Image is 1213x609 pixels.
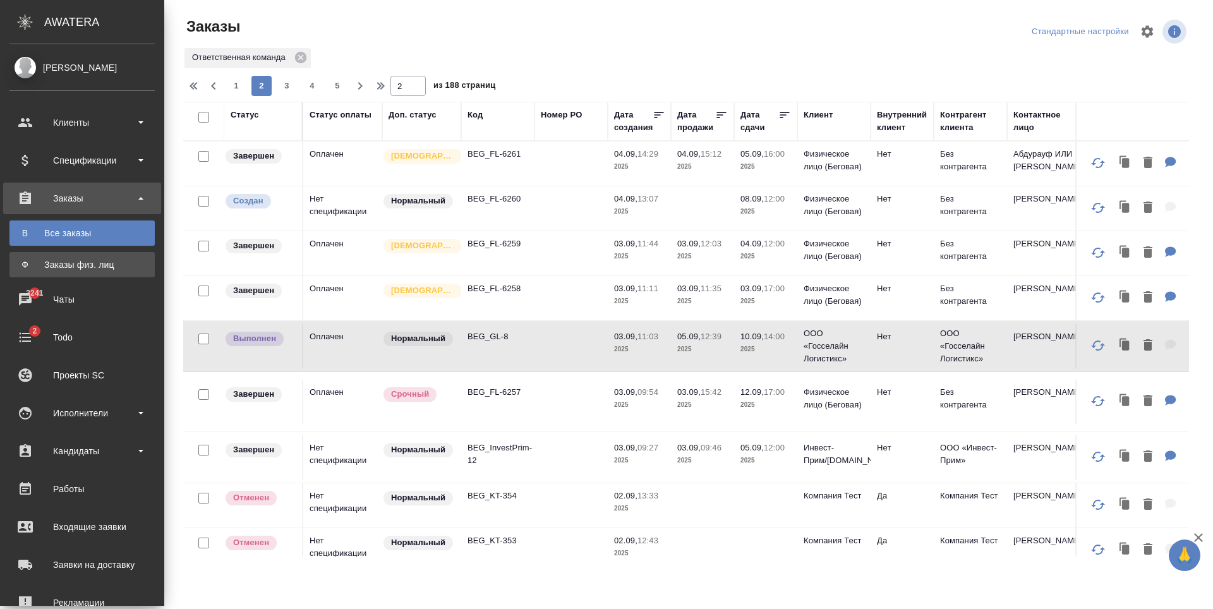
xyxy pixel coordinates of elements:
p: 14:00 [764,332,785,341]
p: Инвест-Прим/[DOMAIN_NAME] [804,442,864,467]
div: Спецификации [9,151,155,170]
td: Оплачен [303,380,382,424]
td: [PERSON_NAME] [1007,528,1080,572]
button: 3 [277,76,297,96]
p: Нет [877,386,927,399]
p: 03.09, [677,443,701,452]
p: 17:00 [764,387,785,397]
p: 2025 [677,454,728,467]
td: Нет спецификации [303,435,382,479]
p: 04.09, [740,239,764,248]
td: [PERSON_NAME] [1007,380,1080,424]
p: 2025 [614,250,665,263]
p: Нет [877,193,927,205]
div: Входящие заявки [9,517,155,536]
button: Клонировать [1113,444,1137,470]
div: Работы [9,479,155,498]
div: Todo [9,328,155,347]
p: 2025 [614,295,665,308]
p: BEG_FL-6258 [468,282,528,295]
p: 12:43 [637,536,658,545]
div: Дата продажи [677,109,715,134]
button: 🙏 [1169,540,1200,571]
td: [PERSON_NAME] [1007,324,1080,368]
button: Обновить [1083,330,1113,361]
button: 4 [302,76,322,96]
div: Выставляется автоматически при создании заказа [224,193,296,210]
button: Обновить [1083,193,1113,223]
td: [PERSON_NAME] [1007,231,1080,275]
button: Клонировать [1113,492,1137,518]
button: Удалить [1137,389,1159,414]
div: Выставляет КМ после отмены со стороны клиента. Если уже после запуска – КМ пишет ПМу про отмену, ... [224,490,296,507]
p: 2025 [677,399,728,411]
button: Обновить [1083,148,1113,178]
p: [DEMOGRAPHIC_DATA] [391,150,454,162]
p: 03.09, [614,387,637,397]
button: Обновить [1083,238,1113,268]
a: Работы [3,473,161,505]
button: Удалить [1137,240,1159,266]
p: Физическое лицо (Беговая) [804,386,864,411]
p: Завершен [233,150,274,162]
p: 14:29 [637,149,658,159]
p: 03.09, [614,284,637,293]
p: 2025 [614,160,665,173]
p: 08.09, [740,194,764,203]
p: Без контрагента [940,386,1001,411]
p: BEG_InvestPrim-12 [468,442,528,467]
td: Оплачен [303,142,382,186]
p: BEG_KT-354 [468,490,528,502]
div: Заказы физ. лиц [16,258,148,271]
p: 11:44 [637,239,658,248]
p: 17:00 [764,284,785,293]
p: Нет [877,282,927,295]
p: 12:39 [701,332,721,341]
span: из 188 страниц [433,78,495,96]
p: Нет [877,238,927,250]
div: Статус по умолчанию для стандартных заказов [382,534,455,552]
a: Проекты SC [3,359,161,391]
button: Клонировать [1113,333,1137,359]
p: 12:00 [764,239,785,248]
td: Нет спецификации [303,483,382,528]
p: 2025 [740,250,791,263]
p: BEG_GL-8 [468,330,528,343]
div: split button [1029,22,1132,42]
div: Выставляет КМ при направлении счета или после выполнения всех работ/сдачи заказа клиенту. Окончат... [224,386,296,403]
a: 2Todo [3,322,161,353]
p: 03.09, [677,284,701,293]
p: 2025 [740,343,791,356]
td: Абдурауф ИЛИ [PERSON_NAME] [1007,142,1080,186]
p: 04.09, [614,194,637,203]
p: Срочный [391,388,429,401]
p: Нормальный [391,332,445,345]
span: 4 [302,80,322,92]
span: 3241 [18,287,51,299]
p: Нормальный [391,491,445,504]
div: Внутренний клиент [877,109,927,134]
p: 03.09, [614,443,637,452]
div: AWATERA [44,9,164,35]
p: Завершен [233,284,274,297]
p: Физическое лицо (Беговая) [804,193,864,218]
td: Нет спецификации [303,186,382,231]
p: ООО «Госселайн Логистикс» [940,327,1001,365]
p: Отменен [233,491,269,504]
p: 03.09, [614,332,637,341]
span: 2 [25,325,44,337]
div: Клиенты [9,113,155,132]
div: Чаты [9,290,155,309]
p: 2025 [740,454,791,467]
div: [PERSON_NAME] [9,61,155,75]
p: 2025 [614,454,665,467]
div: Заявки на доставку [9,555,155,574]
p: 16:00 [764,149,785,159]
div: Кандидаты [9,442,155,461]
p: Компания Тест [940,490,1001,502]
span: Посмотреть информацию [1162,20,1189,44]
p: 10.09, [740,332,764,341]
div: Доп. статус [389,109,437,121]
button: Удалить [1137,444,1159,470]
button: Клонировать [1113,537,1137,563]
